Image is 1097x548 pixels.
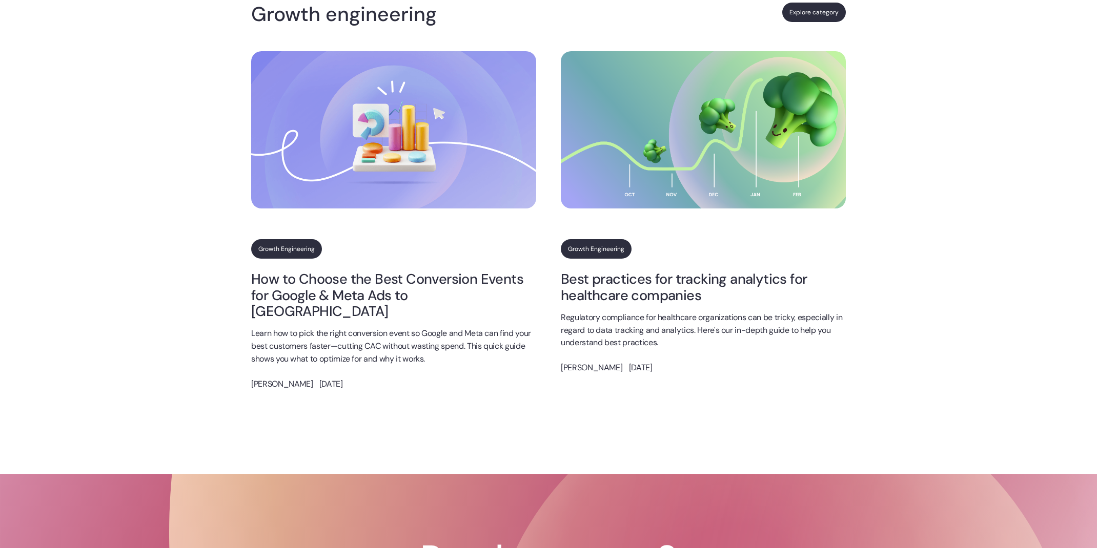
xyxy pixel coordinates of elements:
a: Explore category [782,3,846,22]
p: Learn how to pick the right conversion event so Google and Meta can find your best customers fast... [251,327,536,365]
p: [DATE] [319,378,343,391]
p: Regulatory compliance for healthcare organizations can be tricky, especially in regard to data tr... [561,311,846,349]
h4: Growth engineering [251,6,445,23]
p: [PERSON_NAME] [251,378,313,391]
a: Best practices for tracking analytics for healthcare companies [561,271,846,303]
p: [DATE] [629,362,653,374]
p: [PERSON_NAME] [561,362,622,374]
a: Growth Engineering [561,239,632,259]
a: How to Choose the Best Conversion Events for Google & Meta Ads to [GEOGRAPHIC_DATA] [251,271,536,319]
a: Growth Engineering [251,239,322,259]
